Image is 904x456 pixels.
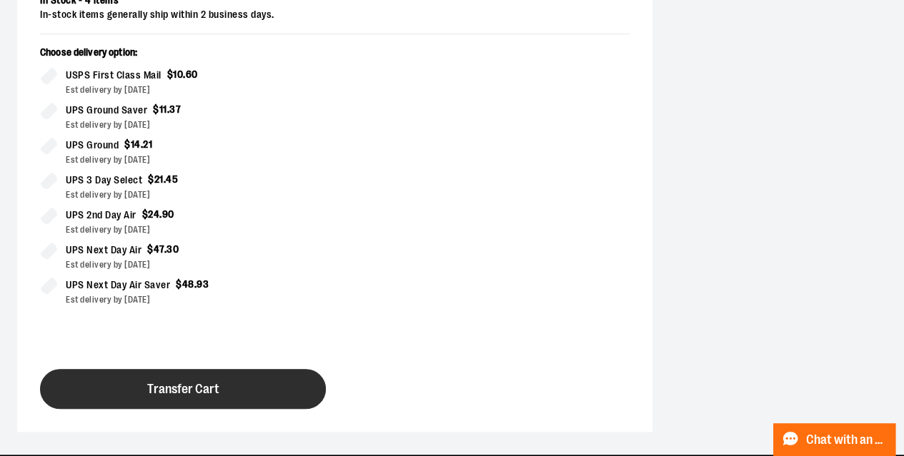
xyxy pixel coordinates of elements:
span: . [164,243,167,255]
input: UPS 2nd Day Air$24.90Est delivery by [DATE] [40,207,57,224]
span: 37 [169,103,181,115]
span: UPS Ground Saver [66,102,147,118]
div: Est delivery by [DATE] [66,293,323,306]
input: UPS Ground$14.21Est delivery by [DATE] [40,137,57,154]
span: Chat with an Expert [806,433,887,447]
span: $ [176,278,182,290]
span: 30 [167,243,179,255]
span: . [159,208,162,220]
div: In-stock items generally ship within 2 business days. [40,8,630,22]
div: Est delivery by [DATE] [66,83,323,96]
span: 14 [131,138,141,150]
input: UPS 3 Day Select$21.45Est delivery by [DATE] [40,172,57,189]
div: Est delivery by [DATE] [66,118,323,131]
span: 10 [173,69,183,80]
button: Chat with an Expert [773,423,896,456]
span: $ [142,208,149,220]
span: UPS 3 Day Select [66,172,142,188]
input: USPS First Class Mail$10.60Est delivery by [DATE] [40,67,57,84]
input: UPS Next Day Air$47.30Est delivery by [DATE] [40,242,57,259]
span: USPS First Class Mail [66,67,162,83]
span: . [167,103,170,115]
span: 24 [148,208,159,220]
span: 60 [186,69,198,80]
span: Transfer Cart [147,382,219,396]
div: Est delivery by [DATE] [66,258,323,271]
span: . [194,278,197,290]
span: 90 [162,208,174,220]
span: $ [153,103,159,115]
span: UPS Next Day Air Saver [66,277,170,293]
span: 47 [154,243,164,255]
span: 21 [143,138,152,150]
span: 48 [182,278,194,290]
input: UPS Next Day Air Saver$48.93Est delivery by [DATE] [40,277,57,294]
span: . [183,69,186,80]
span: 45 [166,173,178,185]
div: Est delivery by [DATE] [66,153,323,166]
span: . [141,138,144,150]
span: $ [124,138,131,150]
span: 93 [197,278,209,290]
span: UPS Next Day Air [66,242,141,258]
span: 11 [159,103,167,115]
span: UPS 2nd Day Air [66,207,136,223]
span: . [164,173,167,185]
input: UPS Ground Saver$11.37Est delivery by [DATE] [40,102,57,119]
span: 21 [154,173,164,185]
p: Choose delivery option: [40,46,323,67]
span: $ [147,243,154,255]
div: Est delivery by [DATE] [66,223,323,236]
button: Transfer Cart [40,369,326,409]
span: $ [167,69,174,80]
span: UPS Ground [66,137,119,153]
span: $ [148,173,154,185]
div: Est delivery by [DATE] [66,188,323,201]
